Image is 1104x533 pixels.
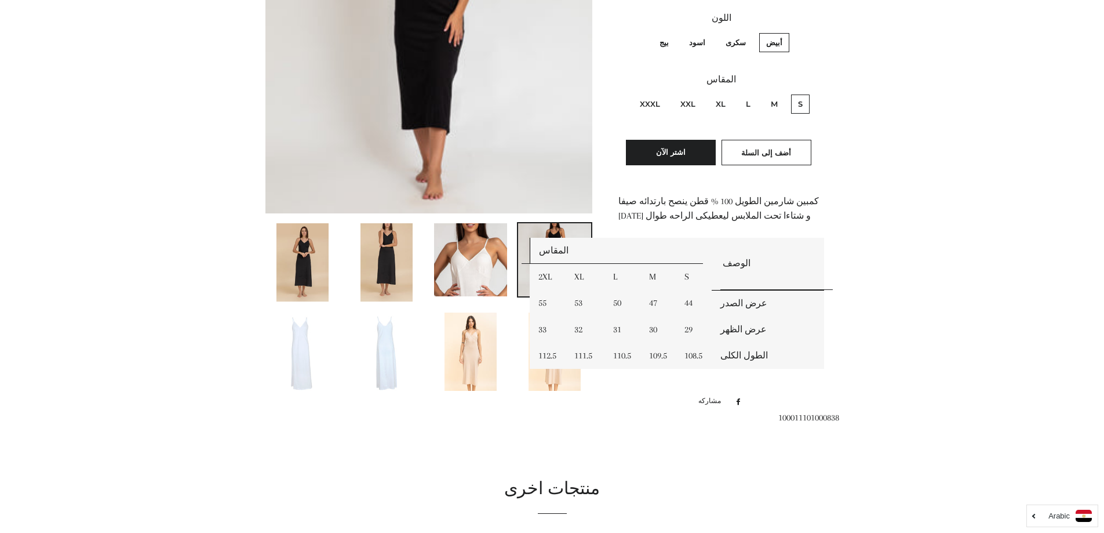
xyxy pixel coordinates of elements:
[791,95,810,114] label: S
[640,264,676,290] td: M
[566,264,604,290] td: XL
[676,264,711,290] td: S
[618,11,824,26] label: اللون
[741,148,791,157] span: أضف إلى السلة
[633,95,667,114] label: XXXL
[640,343,676,369] td: 109.5
[764,95,785,114] label: M
[604,317,641,343] td: 31
[712,343,825,369] td: الطول الكلى
[618,194,824,223] p: كمبين شارمين الطويل 100 % قطن ينصح بارتدائه صيفا و شتاءا تحت الملابس ليعطيكى الراحه طوال [DATE]
[640,317,676,343] td: 30
[712,238,825,290] td: الوصف
[653,33,676,52] label: بيج
[673,95,702,114] label: XXL
[434,223,507,296] img: تحميل الصورة في عارض المعرض ، كمبين شارمين طويل
[640,290,676,317] td: 47
[618,72,824,87] label: المقاس
[530,317,565,343] td: 33
[530,343,565,369] td: 112.5
[682,33,712,52] label: اسود
[712,290,825,317] td: عرض الصدر
[604,264,641,290] td: L
[1048,512,1070,520] i: Arabic
[1033,510,1092,522] a: Arabic
[719,33,753,52] label: سكرى
[360,223,413,302] img: تحميل الصورة في عارض المعرض ، كمبين شارمين طويل
[529,313,581,391] img: تحميل الصورة في عارض المعرض ، كمبين شارمين طويل
[604,290,641,317] td: 50
[722,140,811,165] button: أضف إلى السلة
[759,33,789,52] label: أبيض
[566,290,604,317] td: 53
[676,317,711,343] td: 29
[360,313,413,391] img: تحميل الصورة في عارض المعرض ، Back View
[276,313,329,391] img: تحميل الصورة في عارض المعرض ، Front View
[444,313,497,391] img: تحميل الصورة في عارض المعرض ، كمبين شارمين طويل
[530,264,565,290] td: 2XL
[566,343,604,369] td: 111.5
[739,95,757,114] label: L
[530,238,711,264] td: المقاس
[676,343,711,369] td: 108.5
[709,95,733,114] label: XL
[698,395,727,408] span: مشاركه
[626,140,716,165] button: اشتر الآن
[276,223,329,302] img: تحميل الصورة في عارض المعرض ، كمبين شارمين طويل
[530,290,565,317] td: 55
[604,343,641,369] td: 110.5
[676,290,711,317] td: 44
[778,412,839,423] span: 100011101000838
[518,223,591,296] img: تحميل الصورة في عارض المعرض ، كمبين شارمين طويل
[712,317,825,343] td: عرض الظهر
[265,477,839,502] h2: منتجات اخرى
[566,317,604,343] td: 32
